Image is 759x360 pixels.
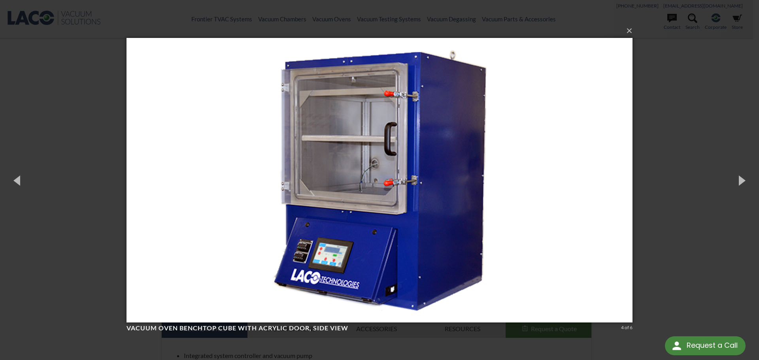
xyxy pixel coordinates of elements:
button: Next (Right arrow key) [723,158,759,202]
button: × [129,22,635,40]
div: 4 of 6 [621,324,632,331]
img: Vacuum Oven Benchtop Cube with Acrylic Door, side view [126,22,632,338]
div: Request a Call [687,336,738,354]
h4: Vacuum Oven Benchtop Cube with Acrylic Door, side view [126,324,618,332]
div: Request a Call [665,336,746,355]
img: round button [670,339,683,352]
